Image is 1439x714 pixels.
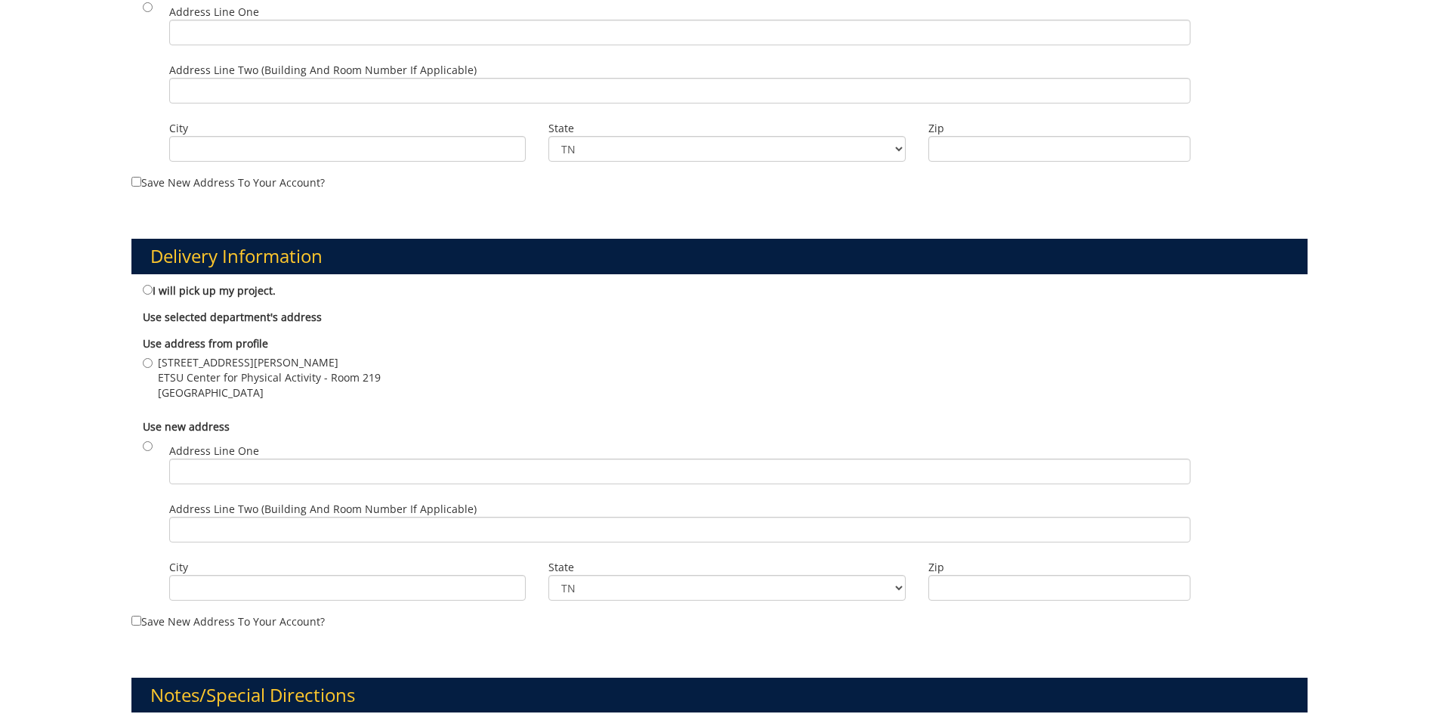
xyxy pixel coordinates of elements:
label: Address Line One [169,444,1190,484]
label: City [169,121,527,136]
input: Address Line Two (Building and Room Number if applicable) [169,517,1190,542]
b: Use address from profile [143,336,268,351]
label: I will pick up my project. [143,282,276,298]
label: State [548,121,906,136]
input: City [169,575,527,601]
b: Use new address [143,419,230,434]
span: ETSU Center for Physical Activity - Room 219 [158,370,381,385]
label: Address Line One [169,5,1190,45]
b: Use selected department's address [143,310,322,324]
label: Zip [928,560,1190,575]
input: Save new address to your account? [131,616,141,626]
input: Address Line One [169,20,1190,45]
label: Zip [928,121,1190,136]
input: Address Line One [169,459,1190,484]
label: City [169,560,527,575]
label: Address Line Two (Building and Room Number if applicable) [169,502,1190,542]
input: [STREET_ADDRESS][PERSON_NAME] ETSU Center for Physical Activity - Room 219 [GEOGRAPHIC_DATA] [143,358,153,368]
label: Address Line Two (Building and Room Number if applicable) [169,63,1190,104]
input: Save new address to your account? [131,177,141,187]
h3: Notes/Special Directions [131,678,1308,712]
input: Zip [928,136,1190,162]
input: Zip [928,575,1190,601]
input: Address Line Two (Building and Room Number if applicable) [169,78,1190,104]
input: City [169,136,527,162]
span: [GEOGRAPHIC_DATA] [158,385,381,400]
h3: Delivery Information [131,239,1308,274]
label: State [548,560,906,575]
input: I will pick up my project. [143,285,153,295]
span: [STREET_ADDRESS][PERSON_NAME] [158,355,381,370]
